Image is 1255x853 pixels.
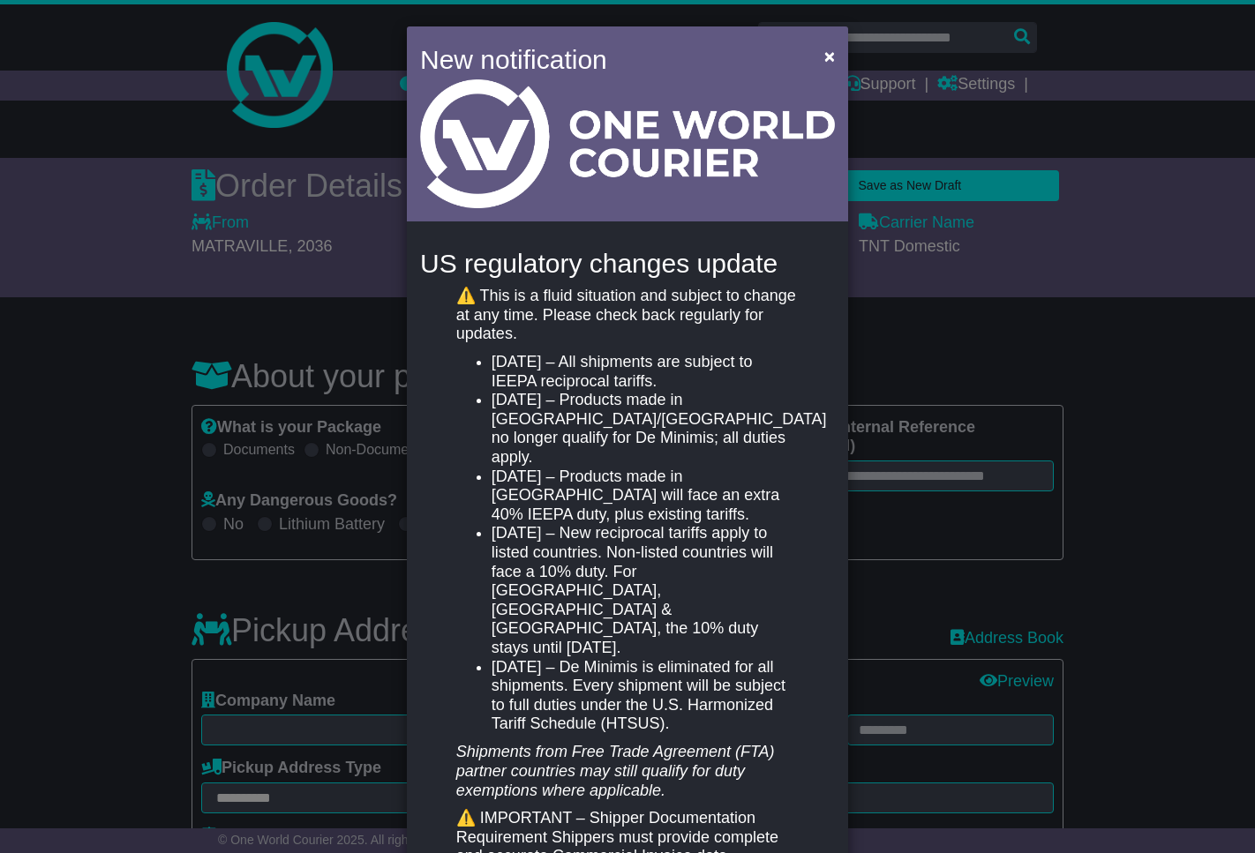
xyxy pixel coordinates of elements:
button: Close [815,38,844,74]
li: [DATE] – All shipments are subject to IEEPA reciprocal tariffs. [492,353,799,391]
h4: New notification [420,40,799,79]
img: Light [420,79,835,208]
li: [DATE] – Products made in [GEOGRAPHIC_DATA] will face an extra 40% IEEPA duty, plus existing tari... [492,468,799,525]
em: Shipments from Free Trade Agreement (FTA) partner countries may still qualify for duty exemptions... [456,743,775,798]
h4: US regulatory changes update [420,249,835,278]
li: [DATE] – De Minimis is eliminated for all shipments. Every shipment will be subject to full dutie... [492,658,799,734]
span: × [824,46,835,66]
p: ⚠️ This is a fluid situation and subject to change at any time. Please check back regularly for u... [456,287,799,344]
li: [DATE] – Products made in [GEOGRAPHIC_DATA]/[GEOGRAPHIC_DATA] no longer qualify for De Minimis; a... [492,391,799,467]
li: [DATE] – New reciprocal tariffs apply to listed countries. Non-listed countries will face a 10% d... [492,524,799,657]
